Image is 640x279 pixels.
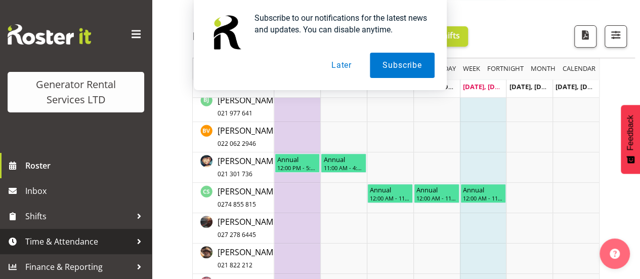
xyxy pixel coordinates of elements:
[193,244,274,274] td: Colin Crenfeldt resource
[414,184,459,203] div: Carl Shoebridge"s event - Annual Begin From Thursday, September 25, 2025 at 12:00:00 AM GMT+12:00...
[218,261,252,269] span: 021 822 212
[18,77,134,107] div: Generator Rental Services LTD
[277,154,318,164] div: Annual
[218,230,256,239] span: 027 278 6445
[25,158,147,173] span: Roster
[218,170,252,178] span: 021 301 736
[193,183,274,213] td: Carl Shoebridge resource
[218,125,280,149] a: [PERSON_NAME]022 062 2946
[463,184,503,194] div: Annual
[370,53,434,78] button: Subscribe
[218,216,280,240] a: [PERSON_NAME]027 278 6445
[25,183,147,198] span: Inbox
[218,95,395,118] span: [PERSON_NAME] ([GEOGRAPHIC_DATA]) Jordan
[319,53,364,78] button: Later
[218,139,256,148] span: 022 062 2946
[193,122,274,152] td: Brenton Vanzwol resource
[370,184,410,194] div: Annual
[277,164,318,172] div: 12:00 PM - 5:00 PM
[367,184,413,203] div: Carl Shoebridge"s event - Annual Begin From Wednesday, September 24, 2025 at 12:00:00 AM GMT+12:0...
[246,12,435,35] div: Subscribe to our notifications for the latest news and updates. You can disable anytime.
[323,154,364,164] div: Annual
[463,194,503,202] div: 12:00 AM - 11:59 PM
[218,200,256,209] span: 0274 855 815
[218,125,280,148] span: [PERSON_NAME]
[416,194,457,202] div: 12:00 AM - 11:59 PM
[621,105,640,174] button: Feedback - Show survey
[218,216,280,240] span: [PERSON_NAME]
[25,234,132,249] span: Time & Attendance
[206,12,246,53] img: notification icon
[323,164,364,172] div: 11:00 AM - 4:00 PM
[218,155,280,179] a: [PERSON_NAME]021 301 736
[460,184,506,203] div: Carl Shoebridge"s event - Annual Begin From Friday, September 26, 2025 at 12:00:00 AM GMT+12:00 E...
[416,184,457,194] div: Annual
[370,194,410,202] div: 12:00 AM - 11:59 PM
[218,185,280,210] a: [PERSON_NAME]0274 855 815
[275,153,320,173] div: Caleb Phillips"s event - Annual Begin From Monday, September 22, 2025 at 12:00:00 PM GMT+12:00 En...
[321,153,366,173] div: Caleb Phillips"s event - Annual Begin From Tuesday, September 23, 2025 at 11:00:00 AM GMT+12:00 E...
[218,186,280,209] span: [PERSON_NAME]
[218,109,252,117] span: 021 977 641
[218,94,395,118] a: [PERSON_NAME] ([GEOGRAPHIC_DATA]) Jordan021 977 641
[218,247,280,270] span: [PERSON_NAME]
[610,249,620,259] img: help-xxl-2.png
[218,246,280,270] a: [PERSON_NAME]021 822 212
[193,92,274,122] td: Brendan (Paris) Jordan resource
[25,259,132,274] span: Finance & Reporting
[25,209,132,224] span: Shifts
[193,152,274,183] td: Caleb Phillips resource
[193,213,274,244] td: Chris Fry resource
[626,115,635,150] span: Feedback
[218,155,280,179] span: [PERSON_NAME]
